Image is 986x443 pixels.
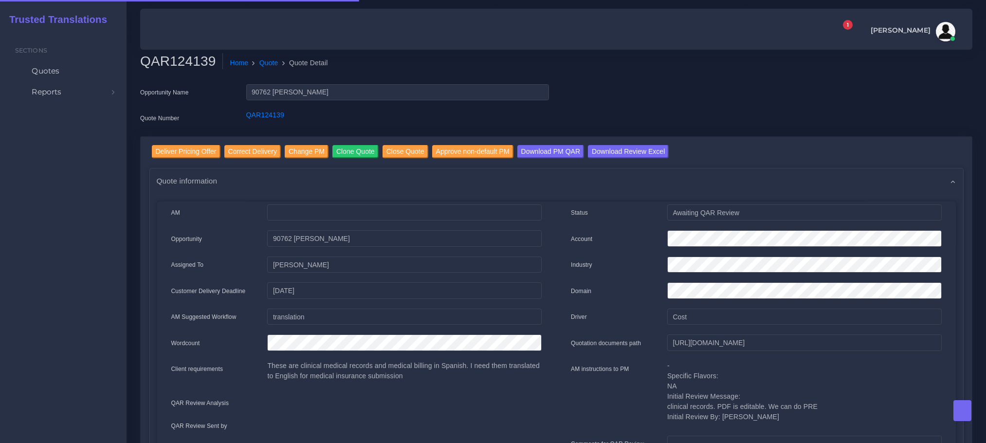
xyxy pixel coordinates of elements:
[571,313,587,321] label: Driver
[667,361,942,422] p: - Specific Flavors: NA Initial Review Message: clinical records. PDF is editable. We can do PRE I...
[285,145,329,158] input: Change PM
[278,58,328,68] li: Quote Detail
[152,145,220,158] input: Deliver Pricing Offer
[588,145,669,158] input: Download Review Excel
[834,25,851,38] a: 1
[432,145,513,158] input: Approve non-default PM
[171,399,229,407] label: QAR Review Analysis
[383,145,428,158] input: Close Quote
[15,47,47,54] span: Sections
[171,287,246,295] label: Customer Delivery Deadline
[267,361,542,381] p: These are clinical medical records and medical billing in Spanish. I need them translated to Engl...
[7,82,119,102] a: Reports
[157,175,218,186] span: Quote information
[171,208,180,217] label: AM
[571,208,588,217] label: Status
[259,58,278,68] a: Quote
[571,339,641,348] label: Quotation documents path
[332,145,379,158] input: Clone Quote
[140,88,189,97] label: Opportunity Name
[267,257,542,273] input: pm
[7,61,119,81] a: Quotes
[224,145,281,158] input: Correct Delivery
[571,365,629,373] label: AM instructions to PM
[171,235,202,243] label: Opportunity
[571,235,592,243] label: Account
[140,114,179,123] label: Quote Number
[246,111,284,119] a: QAR124139
[32,66,59,76] span: Quotes
[171,313,237,321] label: AM Suggested Workflow
[517,145,584,158] input: Download PM QAR
[171,260,204,269] label: Assigned To
[2,14,107,25] h2: Trusted Translations
[871,27,931,34] span: [PERSON_NAME]
[32,87,61,97] span: Reports
[2,12,107,28] a: Trusted Translations
[230,58,248,68] a: Home
[140,53,223,70] h2: QAR124139
[150,168,963,193] div: Quote information
[936,22,955,41] img: avatar
[171,339,200,348] label: Wordcount
[843,20,853,30] span: 1
[171,422,227,430] label: QAR Review Sent by
[171,365,223,373] label: Client requirements
[571,287,591,295] label: Domain
[866,22,959,41] a: [PERSON_NAME]avatar
[571,260,592,269] label: Industry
